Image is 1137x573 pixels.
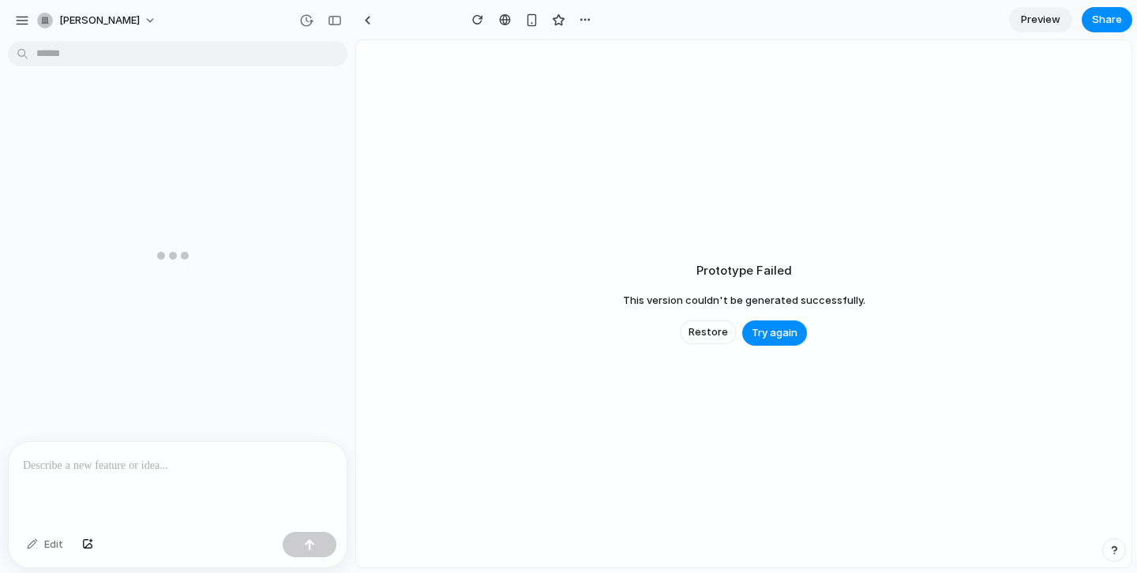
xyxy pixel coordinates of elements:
span: Preview [1021,12,1060,28]
button: Share [1082,7,1132,32]
span: Share [1092,12,1122,28]
span: Try again [752,325,797,341]
button: [PERSON_NAME] [31,8,164,33]
button: Restore [681,320,736,344]
span: Restore [689,324,728,340]
span: This version couldn't be generated successfully. [623,293,865,309]
span: [PERSON_NAME] [59,13,140,28]
button: Try again [742,320,807,346]
h2: Prototype Failed [696,262,792,280]
a: Preview [1009,7,1072,32]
